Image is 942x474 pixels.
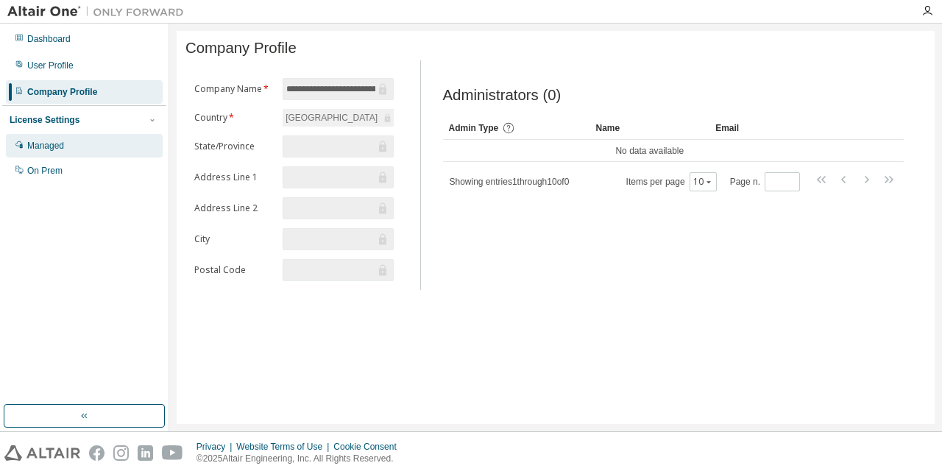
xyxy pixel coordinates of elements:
img: Altair One [7,4,191,19]
div: Name [596,116,704,140]
img: linkedin.svg [138,445,153,461]
div: Email [715,116,777,140]
img: instagram.svg [113,445,129,461]
label: City [194,233,274,245]
div: User Profile [27,60,74,71]
div: Managed [27,140,64,152]
label: State/Province [194,141,274,152]
label: Address Line 2 [194,202,274,214]
span: Company Profile [185,40,297,57]
div: Company Profile [27,86,97,98]
td: No data available [443,140,857,162]
div: Privacy [196,441,236,453]
span: Admin Type [449,123,499,133]
span: Page n. [730,172,800,191]
span: Administrators (0) [443,87,562,104]
span: Showing entries 1 through 10 of 0 [450,177,570,187]
img: facebook.svg [89,445,105,461]
label: Company Name [194,83,274,95]
img: youtube.svg [162,445,183,461]
button: 10 [693,176,713,188]
div: [GEOGRAPHIC_DATA] [283,110,380,126]
div: License Settings [10,114,79,126]
label: Postal Code [194,264,274,276]
div: [GEOGRAPHIC_DATA] [283,109,393,127]
div: Dashboard [27,33,71,45]
div: On Prem [27,165,63,177]
label: Country [194,112,274,124]
div: Cookie Consent [333,441,405,453]
div: Website Terms of Use [236,441,333,453]
img: altair_logo.svg [4,445,80,461]
p: © 2025 Altair Engineering, Inc. All Rights Reserved. [196,453,406,465]
label: Address Line 1 [194,171,274,183]
span: Items per page [626,172,717,191]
